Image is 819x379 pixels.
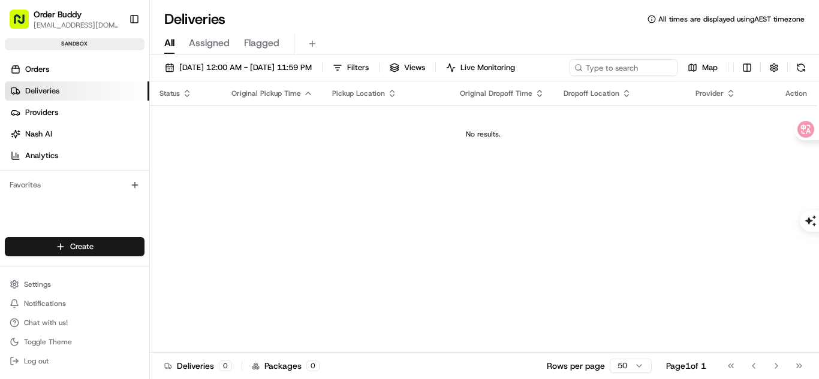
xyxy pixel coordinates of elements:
span: Toggle Theme [24,337,72,347]
div: 0 [219,360,232,371]
button: Order Buddy [34,8,82,20]
a: Orders [5,60,149,79]
span: All times are displayed using AEST timezone [658,14,805,24]
button: Live Monitoring [441,59,520,76]
a: Deliveries [5,81,149,101]
span: Original Dropoff Time [460,89,532,98]
span: Orders [25,64,49,75]
a: Analytics [5,146,149,165]
span: Filters [347,62,369,73]
button: Notifications [5,295,144,312]
span: Analytics [25,150,58,161]
button: Toggle Theme [5,333,144,350]
button: Chat with us! [5,314,144,331]
input: Type to search [570,59,678,76]
span: Flagged [244,36,279,50]
span: Create [70,241,94,252]
a: Providers [5,103,149,122]
button: Order Buddy[EMAIL_ADDRESS][DOMAIN_NAME] [5,5,124,34]
button: Settings [5,276,144,293]
button: Filters [327,59,374,76]
a: Nash AI [5,125,149,144]
span: Assigned [189,36,230,50]
span: Deliveries [25,86,59,96]
button: Refresh [793,59,809,76]
span: Settings [24,280,51,289]
div: Favorites [5,175,144,195]
span: Dropoff Location [564,89,619,98]
span: Providers [25,107,58,118]
button: [DATE] 12:00 AM - [DATE] 11:59 PM [159,59,317,76]
span: Views [404,62,425,73]
span: [DATE] 12:00 AM - [DATE] 11:59 PM [179,62,312,73]
span: Live Monitoring [460,62,515,73]
button: [EMAIL_ADDRESS][DOMAIN_NAME] [34,20,119,30]
div: sandbox [5,38,144,50]
div: Packages [252,360,320,372]
span: Notifications [24,299,66,308]
div: Deliveries [164,360,232,372]
button: Views [384,59,430,76]
span: Chat with us! [24,318,68,328]
span: Provider [695,89,724,98]
span: Nash AI [25,129,52,140]
button: Create [5,237,144,256]
p: Rows per page [547,360,605,372]
span: Status [159,89,180,98]
div: Action [785,89,807,98]
div: No results. [155,129,812,139]
span: All [164,36,174,50]
span: Original Pickup Time [231,89,301,98]
div: 0 [306,360,320,371]
h1: Deliveries [164,10,225,29]
div: Page 1 of 1 [666,360,706,372]
button: Log out [5,353,144,369]
span: Map [702,62,718,73]
button: Map [682,59,723,76]
span: Pickup Location [332,89,385,98]
span: Log out [24,356,49,366]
